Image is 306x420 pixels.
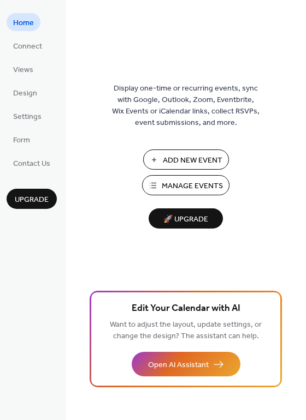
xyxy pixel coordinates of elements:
[13,88,37,99] span: Design
[110,317,262,344] span: Want to adjust the layout, update settings, or change the design? The assistant can help.
[13,158,50,170] span: Contact Us
[132,352,240,376] button: Open AI Assistant
[13,64,33,76] span: Views
[7,107,48,125] a: Settings
[7,60,40,78] a: Views
[163,155,222,166] span: Add New Event
[132,301,240,316] span: Edit Your Calendar with AI
[7,189,57,209] button: Upgrade
[13,41,42,52] span: Connect
[7,37,49,55] a: Connect
[7,154,57,172] a: Contact Us
[143,149,229,170] button: Add New Event
[148,359,209,371] span: Open AI Assistant
[15,194,49,206] span: Upgrade
[13,17,34,29] span: Home
[112,83,260,129] span: Display one-time or recurring events, sync with Google, Outlook, Zoom, Eventbrite, Wix Events or ...
[13,111,42,123] span: Settings
[142,175,229,195] button: Manage Events
[155,212,216,227] span: 🚀 Upgrade
[162,181,223,192] span: Manage Events
[7,13,40,31] a: Home
[7,130,37,148] a: Form
[7,83,44,101] a: Design
[13,135,30,146] span: Form
[149,208,223,229] button: 🚀 Upgrade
